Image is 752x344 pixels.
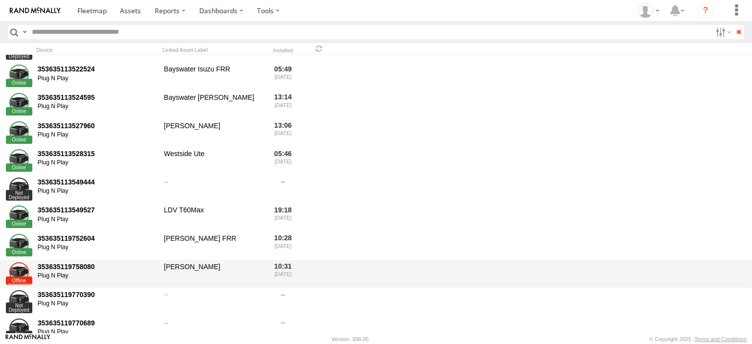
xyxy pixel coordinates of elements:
div: Shaun Desmond [634,3,663,18]
div: Bayswater Isuzu FRR [163,64,260,90]
div: 353635119758080 [38,262,157,271]
div: LDV T60Max [163,205,260,231]
div: 10:28 [DATE] [264,232,302,259]
div: © Copyright 2025 - [649,336,747,342]
div: 05:46 [DATE] [264,148,302,174]
span: Refresh [313,44,325,53]
div: 353635119752604 [38,234,157,243]
div: 353635113524595 [38,93,157,102]
div: Plug N Play [38,244,157,252]
i: ? [698,3,713,19]
div: 353635113522524 [38,65,157,73]
div: Plug N Play [38,300,157,308]
div: [PERSON_NAME] [163,261,260,287]
div: 353635113549444 [38,178,157,186]
div: Plug N Play [38,187,157,195]
div: Device [36,46,159,53]
div: Plug N Play [38,131,157,139]
div: 19:18 [DATE] [264,205,302,231]
div: 10:31 [DATE] [264,261,302,287]
div: 13:06 [DATE] [264,120,302,146]
div: 353635113528315 [38,149,157,158]
div: 353635113527960 [38,121,157,130]
div: [PERSON_NAME] [163,120,260,146]
label: Search Query [21,25,28,39]
div: Linked Asset Label [163,46,260,53]
div: Version: 306.00 [331,336,369,342]
div: 353635119770390 [38,290,157,299]
div: 353635113549527 [38,206,157,214]
div: Installed [264,48,302,53]
div: Plug N Play [38,328,157,336]
div: Plug N Play [38,103,157,111]
div: Plug N Play [38,272,157,280]
a: Visit our Website [5,334,50,344]
a: Terms and Conditions [695,336,747,342]
div: Westside Ute [163,148,260,174]
div: 353635119770689 [38,319,157,327]
div: Bayswater [PERSON_NAME] [163,92,260,118]
div: Plug N Play [38,216,157,224]
div: Plug N Play [38,75,157,83]
img: rand-logo.svg [10,7,61,14]
div: [PERSON_NAME] FRR [163,232,260,259]
div: 05:49 [DATE] [264,64,302,90]
div: 13:14 [DATE] [264,92,302,118]
div: Plug N Play [38,159,157,167]
label: Search Filter Options [712,25,733,39]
